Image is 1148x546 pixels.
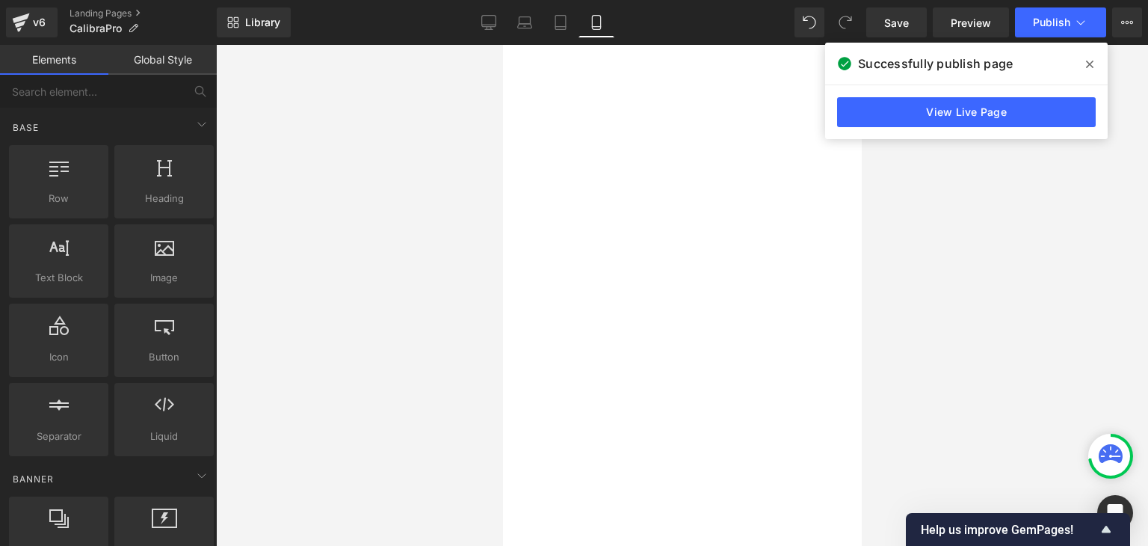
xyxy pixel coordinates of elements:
a: Landing Pages [70,7,217,19]
span: Publish [1033,16,1070,28]
span: Library [245,16,280,29]
span: Row [13,191,104,206]
span: Image [119,270,209,286]
span: CalibraPro [70,22,122,34]
a: Tablet [543,7,578,37]
button: Redo [830,7,860,37]
a: v6 [6,7,58,37]
span: Text Block [13,270,104,286]
span: Help us improve GemPages! [921,523,1097,537]
div: Open Intercom Messenger [1097,495,1133,531]
span: Banner [11,472,55,486]
span: Successfully publish page [858,55,1013,73]
a: Desktop [471,7,507,37]
span: Separator [13,429,104,444]
span: Button [119,349,209,365]
a: Mobile [578,7,614,37]
span: Liquid [119,429,209,444]
a: New Library [217,7,291,37]
button: Publish [1015,7,1106,37]
a: Laptop [507,7,543,37]
button: Show survey - Help us improve GemPages! [921,521,1115,539]
div: v6 [30,13,49,32]
span: Preview [951,15,991,31]
span: Save [884,15,909,31]
span: Icon [13,349,104,365]
button: Undo [794,7,824,37]
button: More [1112,7,1142,37]
a: Global Style [108,45,217,75]
a: View Live Page [837,97,1096,127]
span: Heading [119,191,209,206]
span: Base [11,120,40,135]
a: Preview [933,7,1009,37]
